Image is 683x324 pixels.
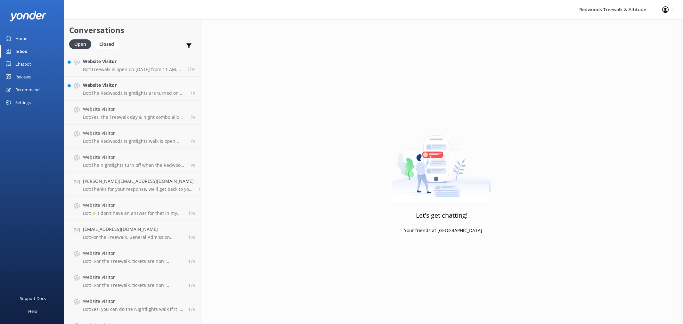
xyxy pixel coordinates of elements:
[83,82,186,89] h4: Website Visitor
[64,53,200,77] a: Website VisitorBot:Treewalk is open on [DATE] from 11 AM, while Altitude is closed.27m
[10,11,46,21] img: yonder-white-logo.png
[64,221,200,245] a: [EMAIL_ADDRESS][DOMAIN_NAME]Bot:For the Treewalk, General Admission tickets are always available ...
[64,149,200,173] a: Website VisitorBot:The nightlights turn off when the Redwoods Nightlights closes. For specific cl...
[83,298,183,305] h4: Website Visitor
[94,39,119,49] div: Closed
[188,210,195,216] span: Oct 12 2025 11:41pm (UTC +13:00) Pacific/Auckland
[188,234,195,240] span: Oct 12 2025 10:50pm (UTC +13:00) Pacific/Auckland
[64,77,200,101] a: Website VisitorBot:The Redwoods Nightlights are turned on at sunset, and the night walk starts 20...
[188,282,195,288] span: Oct 12 2025 10:24pm (UTC +13:00) Pacific/Auckland
[191,162,195,168] span: Oct 13 2025 06:25am (UTC +13:00) Pacific/Auckland
[83,234,183,240] p: Bot: For the Treewalk, General Admission tickets are always available online and onsite. For nigh...
[64,245,200,269] a: Website VisitorBot:- For the Treewalk, tickets are non-refundable and non-transferable. However, ...
[83,114,186,120] p: Bot: Yes, the Treewalk day & night combo allows for one entry during daylight hours and one entry...
[83,306,183,312] p: Bot: Yes, you can do the Nightlights walk if it is raining. However, umbrellas cannot be used on ...
[83,90,186,96] p: Bot: The Redwoods Nightlights are turned on at sunset, and the night walk starts 20 minutes there...
[191,114,195,120] span: Oct 13 2025 09:50am (UTC +13:00) Pacific/Auckland
[69,39,91,49] div: Open
[83,226,183,233] h4: [EMAIL_ADDRESS][DOMAIN_NAME]
[83,274,183,281] h4: Website Visitor
[83,138,186,144] p: Bot: The Redwoods Nightlights walk is open daily, and the nightlights turn off when we close. For...
[83,130,186,137] h4: Website Visitor
[15,58,31,70] div: Chatbot
[28,305,37,318] div: Help
[64,173,200,197] a: [PERSON_NAME][EMAIL_ADDRESS][DOMAIN_NAME]Bot:Thanks for your response, we'll get back to you as s...
[191,138,195,144] span: Oct 13 2025 07:59am (UTC +13:00) Pacific/Auckland
[15,96,31,109] div: Settings
[83,178,194,185] h4: [PERSON_NAME][EMAIL_ADDRESS][DOMAIN_NAME]
[188,258,195,264] span: Oct 12 2025 10:25pm (UTC +13:00) Pacific/Auckland
[401,227,482,234] p: - Your friends at [GEOGRAPHIC_DATA]
[15,45,27,58] div: Inbox
[187,66,195,72] span: Oct 13 2025 03:13pm (UTC +13:00) Pacific/Auckland
[392,122,491,202] img: artwork of a man stealing a conversation from at giant smartphone
[83,162,186,168] p: Bot: The nightlights turn off when the Redwoods Nightlights closes. For specific closing times, p...
[94,40,122,47] a: Closed
[64,197,200,221] a: Website VisitorBot:⚡ I don't have an answer for that in my knowledge base. Please try and rephras...
[188,306,195,312] span: Oct 12 2025 10:11pm (UTC +13:00) Pacific/Auckland
[64,125,200,149] a: Website VisitorBot:The Redwoods Nightlights walk is open daily, and the nightlights turn off when...
[83,282,183,288] p: Bot: - For the Treewalk, tickets are non-refundable and non-transferable. However, tickets and pa...
[15,32,27,45] div: Home
[83,202,183,209] h4: Website Visitor
[83,250,183,257] h4: Website Visitor
[15,70,31,83] div: Reviews
[83,58,183,65] h4: Website Visitor
[83,186,194,192] p: Bot: Thanks for your response, we'll get back to you as soon as we can during opening hours.
[64,101,200,125] a: Website VisitorBot:Yes, the Treewalk day & night combo allows for one entry during daylight hours...
[83,67,183,72] p: Bot: Treewalk is open on [DATE] from 11 AM, while Altitude is closed.
[191,90,195,96] span: Oct 13 2025 02:32pm (UTC +13:00) Pacific/Auckland
[64,269,200,293] a: Website VisitorBot:- For the Treewalk, tickets are non-refundable and non-transferable. However, ...
[64,293,200,317] a: Website VisitorBot:Yes, you can do the Nightlights walk if it is raining. However, umbrellas cann...
[20,292,46,305] div: Support Docs
[83,258,183,264] p: Bot: - For the Treewalk, tickets are non-refundable and non-transferable. However, tickets and pa...
[83,106,186,113] h4: Website Visitor
[69,24,195,36] h2: Conversations
[69,40,94,47] a: Open
[199,186,206,192] span: Oct 13 2025 03:32am (UTC +13:00) Pacific/Auckland
[83,210,183,216] p: Bot: ⚡ I don't have an answer for that in my knowledge base. Please try and rephrase your questio...
[416,210,468,221] h3: Let's get chatting!
[15,83,40,96] div: Recommend
[83,154,186,161] h4: Website Visitor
